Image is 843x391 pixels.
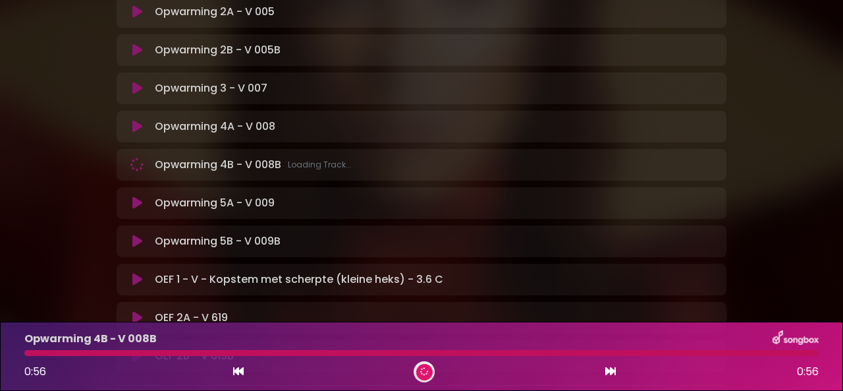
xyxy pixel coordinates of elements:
[773,330,819,347] img: songbox-logo-white.png
[155,42,281,58] p: Opwarming 2B - V 005B
[155,233,281,249] p: Opwarming 5B - V 009B
[288,159,352,171] span: Loading Track...
[155,272,443,287] p: OEF 1 - V - Kopstem met scherpte (kleine heks) - 3.6 C
[155,119,275,135] p: Opwarming 4A - V 008
[155,80,267,96] p: Opwarming 3 - V 007
[155,195,275,211] p: Opwarming 5A - V 009
[155,310,228,326] p: OEF 2A - V 619
[155,157,352,173] p: Opwarming 4B - V 008B
[24,364,46,379] span: 0:56
[797,364,819,380] span: 0:56
[155,4,275,20] p: Opwarming 2A - V 005
[24,331,157,347] p: Opwarming 4B - V 008B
